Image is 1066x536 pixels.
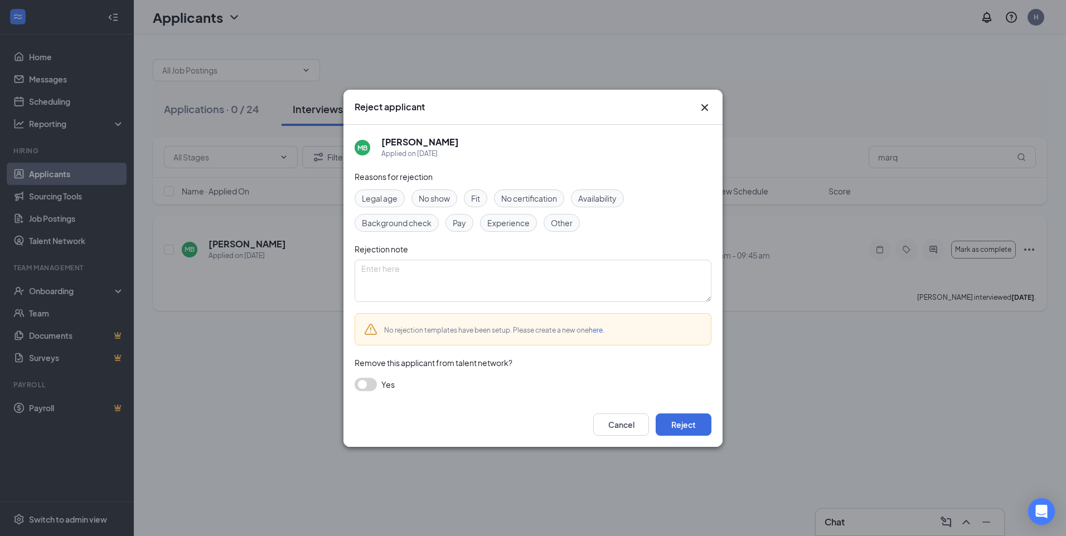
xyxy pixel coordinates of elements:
[364,323,377,336] svg: Warning
[551,217,573,229] span: Other
[698,101,711,114] button: Close
[501,192,557,204] span: No certification
[355,244,408,254] span: Rejection note
[381,378,395,391] span: Yes
[453,217,466,229] span: Pay
[698,101,711,114] svg: Cross
[381,136,459,148] h5: [PERSON_NAME]
[487,217,530,229] span: Experience
[355,172,433,182] span: Reasons for rejection
[362,217,432,229] span: Background check
[578,192,617,204] span: Availability
[355,358,512,368] span: Remove this applicant from talent network?
[589,326,603,334] a: here
[1028,498,1055,525] div: Open Intercom Messenger
[419,192,450,204] span: No show
[355,101,425,113] h3: Reject applicant
[357,143,367,152] div: MB
[384,326,604,334] span: No rejection templates have been setup. Please create a new one .
[593,413,649,436] button: Cancel
[381,148,459,159] div: Applied on [DATE]
[362,192,398,204] span: Legal age
[656,413,711,436] button: Reject
[471,192,480,204] span: Fit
